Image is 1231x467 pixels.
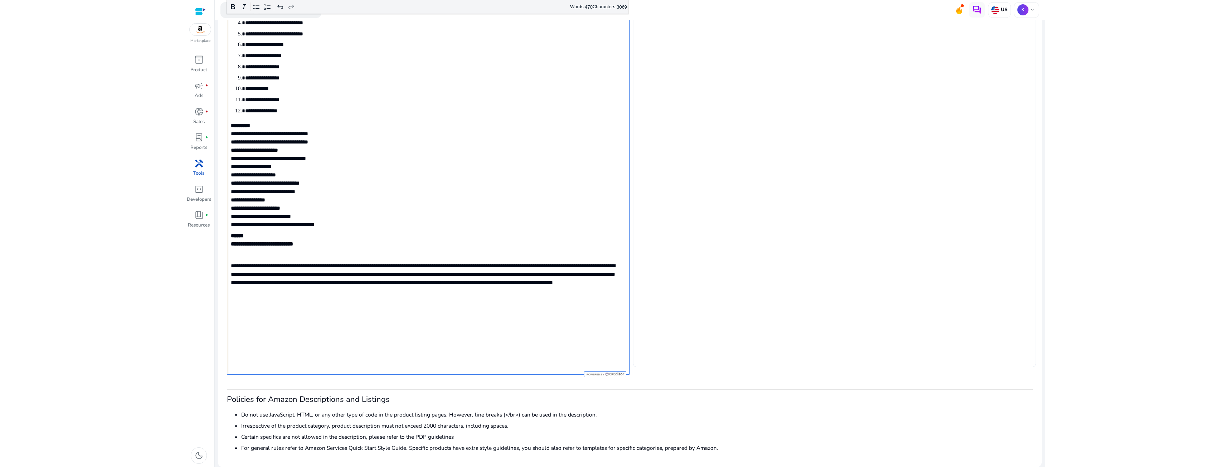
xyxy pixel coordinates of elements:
[194,159,204,168] span: handyman
[1029,7,1036,13] span: keyboard_arrow_down
[186,131,211,157] a: lab_profilefiber_manual_recordReports
[186,106,211,131] a: donut_smallfiber_manual_recordSales
[190,38,210,44] p: Marketplace
[194,55,204,64] span: inventory_2
[991,6,999,14] img: us.svg
[241,444,1033,452] li: For general rules refer to Amazon Services Quick Start Style Guide. Specific products have extra ...
[241,433,1033,441] li: Certain specifics are not allowed in the description, please refer to the PDP guidelines
[186,54,211,79] a: inventory_2Product
[193,170,204,177] p: Tools
[194,81,204,91] span: campaign
[190,144,207,151] p: Reports
[194,210,204,220] span: book_4
[194,185,204,194] span: code_blocks
[195,92,203,99] p: Ads
[205,136,208,139] span: fiber_manual_record
[585,4,593,9] label: 470
[188,222,210,229] p: Resources
[190,24,211,35] img: amazon.svg
[1017,4,1028,15] p: K
[570,3,627,11] div: Words: Characters:
[193,118,205,126] p: Sales
[186,157,211,183] a: handymanTools
[186,79,211,105] a: campaignfiber_manual_recordAds
[205,84,208,87] span: fiber_manual_record
[186,209,211,235] a: book_4fiber_manual_recordResources
[194,107,204,116] span: donut_small
[194,451,204,460] span: dark_mode
[187,196,211,203] p: Developers
[586,373,604,376] span: Powered by
[205,110,208,113] span: fiber_manual_record
[227,395,1033,404] h3: Policies for Amazon Descriptions and Listings
[241,410,1033,419] li: Do not use JavaScript, HTML, or any other type of code in the product listing pages. However, lin...
[617,4,627,9] label: 3069
[190,67,207,74] p: Product
[186,183,211,209] a: code_blocksDevelopers
[194,133,204,142] span: lab_profile
[227,5,236,14] span: search
[241,422,1033,430] li: Irrespective of the product category, product description must not exceed 2000 characters, includ...
[205,214,208,217] span: fiber_manual_record
[999,7,1007,13] p: US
